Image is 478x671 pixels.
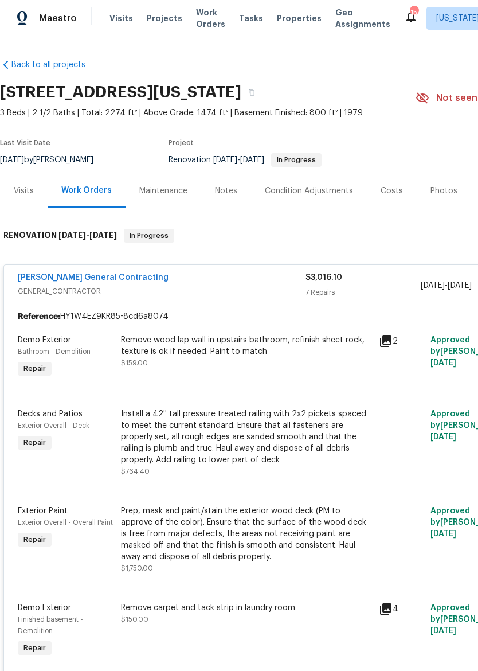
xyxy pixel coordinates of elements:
span: Exterior Overall - Deck [18,422,89,429]
h6: RENOVATION [3,229,117,243]
div: Remove carpet and tack strip in laundry room [121,602,372,614]
span: Work Orders [196,7,225,30]
span: [DATE] [213,156,237,164]
span: In Progress [272,157,320,163]
div: Prep, mask and paint/stain the exterior wood deck (PM to approve of the color). Ensure that the s... [121,505,372,563]
span: Demo Exterior [18,604,71,612]
span: Finished basement - Demolition [18,616,83,634]
div: 7 Repairs [305,287,421,298]
span: [DATE] [58,231,86,239]
button: Copy Address [241,82,262,103]
span: $1,750.00 [121,565,153,572]
span: Maestro [39,13,77,24]
span: Repair [19,437,50,448]
span: [DATE] [240,156,264,164]
div: Install a 42'' tall pressure treated railing with 2x2 pickets spaced to meet the current standard... [121,408,372,466]
span: Exterior Paint [18,507,68,515]
div: Maintenance [139,185,187,197]
b: Reference: [18,311,60,322]
div: Costs [381,185,403,197]
span: Project [169,139,194,146]
span: - [58,231,117,239]
span: Repair [19,534,50,545]
span: [DATE] [89,231,117,239]
span: [DATE] [430,627,456,635]
span: Projects [147,13,182,24]
span: - [213,156,264,164]
span: Decks and Patios [18,410,83,418]
div: 15 [410,7,418,18]
span: In Progress [125,230,173,241]
span: $3,016.10 [305,274,342,282]
span: [DATE] [448,282,472,290]
div: Photos [430,185,457,197]
span: Tasks [239,14,263,22]
a: [PERSON_NAME] General Contracting [18,274,169,282]
span: Visits [109,13,133,24]
span: Exterior Overall - Overall Paint [18,519,113,526]
span: Geo Assignments [335,7,390,30]
div: 2 [379,334,424,348]
span: Repair [19,363,50,374]
div: Work Orders [61,185,112,196]
div: Visits [14,185,34,197]
span: $159.00 [121,360,148,366]
div: Notes [215,185,237,197]
span: Renovation [169,156,322,164]
span: Demo Exterior [18,336,71,344]
span: [DATE] [430,359,456,367]
span: Repair [19,642,50,654]
span: [DATE] [421,282,445,290]
span: - [421,280,472,291]
span: [DATE] [430,433,456,441]
div: Remove wood lap wall in upstairs bathroom, refinish sheet rock, texture is ok if needed. Paint to... [121,334,372,357]
span: Bathroom - Demolition [18,348,91,355]
span: GENERAL_CONTRACTOR [18,286,305,297]
span: $150.00 [121,616,148,623]
div: 4 [379,602,424,616]
span: Properties [277,13,322,24]
div: Condition Adjustments [265,185,353,197]
span: $764.40 [121,468,150,475]
span: [DATE] [430,530,456,538]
